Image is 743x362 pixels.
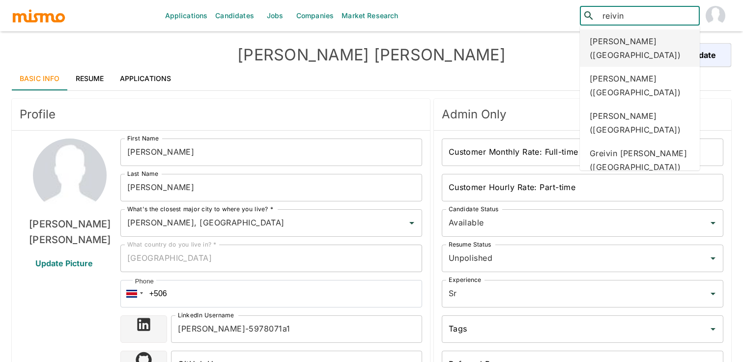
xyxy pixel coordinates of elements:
[192,45,551,65] h4: [PERSON_NAME] [PERSON_NAME]
[12,8,66,23] img: logo
[127,134,159,142] label: First Name
[706,322,720,336] button: Open
[133,277,156,286] div: Phone
[706,251,720,265] button: Open
[127,169,158,178] label: Last Name
[706,6,725,26] img: Gabriel Hernandez
[20,216,120,248] h6: [PERSON_NAME] [PERSON_NAME]
[127,205,273,213] label: What's the closest major city to where you live? *
[68,67,112,90] a: Resume
[580,29,700,67] div: [PERSON_NAME] ([GEOGRAPHIC_DATA])
[442,107,723,122] span: Admin Only
[33,139,107,212] img: René Benitez
[706,287,720,301] button: Open
[178,311,234,319] label: LinkedIn Username
[405,216,419,230] button: Open
[449,240,491,249] label: Resume Status
[112,67,179,90] a: Applications
[120,280,146,307] div: Costa Rica: + 506
[706,216,720,230] button: Open
[20,107,422,122] span: Profile
[580,141,700,179] div: Greivin [PERSON_NAME] ([GEOGRAPHIC_DATA])
[120,280,422,307] input: 1 (702) 123-4567
[127,240,217,249] label: What country do you live in? *
[580,104,700,141] div: [PERSON_NAME] ([GEOGRAPHIC_DATA])
[449,276,481,284] label: Experience
[24,251,105,275] span: Update Picture
[580,67,700,104] div: [PERSON_NAME] ([GEOGRAPHIC_DATA])
[449,205,498,213] label: Candidate Status
[12,67,68,90] a: Basic Info
[599,9,695,23] input: Candidate search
